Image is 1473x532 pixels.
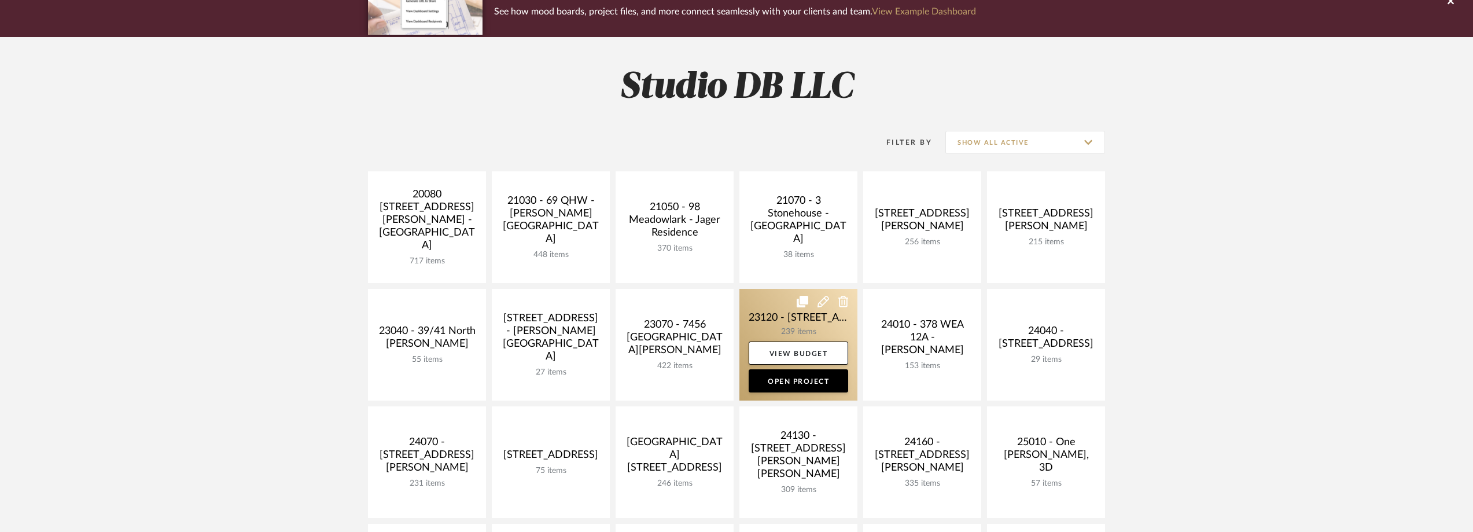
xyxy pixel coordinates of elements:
div: 215 items [996,237,1096,247]
div: [STREET_ADDRESS][PERSON_NAME] [872,207,972,237]
h2: Studio DB LLC [320,66,1153,109]
div: 27 items [501,368,601,377]
div: 24130 - [STREET_ADDRESS][PERSON_NAME][PERSON_NAME] [749,430,848,485]
div: 57 items [996,479,1096,489]
p: See how mood boards, project files, and more connect seamlessly with your clients and team. [494,3,976,20]
a: Open Project [749,369,848,392]
div: Filter By [871,137,932,148]
div: 231 items [377,479,477,489]
div: 25010 - One [PERSON_NAME], 3D [996,436,1096,479]
div: 24160 - [STREET_ADDRESS][PERSON_NAME] [872,436,972,479]
div: 370 items [625,244,724,254]
div: 24070 - [STREET_ADDRESS][PERSON_NAME] [377,436,477,479]
a: View Example Dashboard [872,7,976,16]
a: View Budget [749,342,848,365]
div: [GEOGRAPHIC_DATA][STREET_ADDRESS] [625,436,724,479]
div: 20080 [STREET_ADDRESS][PERSON_NAME] - [GEOGRAPHIC_DATA] [377,188,477,256]
div: [STREET_ADDRESS][PERSON_NAME] [996,207,1096,237]
div: 422 items [625,361,724,371]
div: [STREET_ADDRESS] - [PERSON_NAME][GEOGRAPHIC_DATA] [501,312,601,368]
div: 256 items [872,237,972,247]
div: 717 items [377,256,477,266]
div: 335 items [872,479,972,489]
div: 55 items [377,355,477,365]
div: 21050 - 98 Meadowlark - Jager Residence [625,201,724,244]
div: 38 items [749,250,848,260]
div: [STREET_ADDRESS] [501,449,601,466]
div: 21070 - 3 Stonehouse - [GEOGRAPHIC_DATA] [749,195,848,250]
div: 29 items [996,355,1096,365]
div: 23040 - 39/41 North [PERSON_NAME] [377,325,477,355]
div: 309 items [749,485,848,495]
div: 24010 - 378 WEA 12A - [PERSON_NAME] [872,318,972,361]
div: 246 items [625,479,724,489]
div: 75 items [501,466,601,476]
div: 24040 - [STREET_ADDRESS] [996,325,1096,355]
div: 153 items [872,361,972,371]
div: 23070 - 7456 [GEOGRAPHIC_DATA][PERSON_NAME] [625,318,724,361]
div: 21030 - 69 QHW - [PERSON_NAME][GEOGRAPHIC_DATA] [501,195,601,250]
div: 448 items [501,250,601,260]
